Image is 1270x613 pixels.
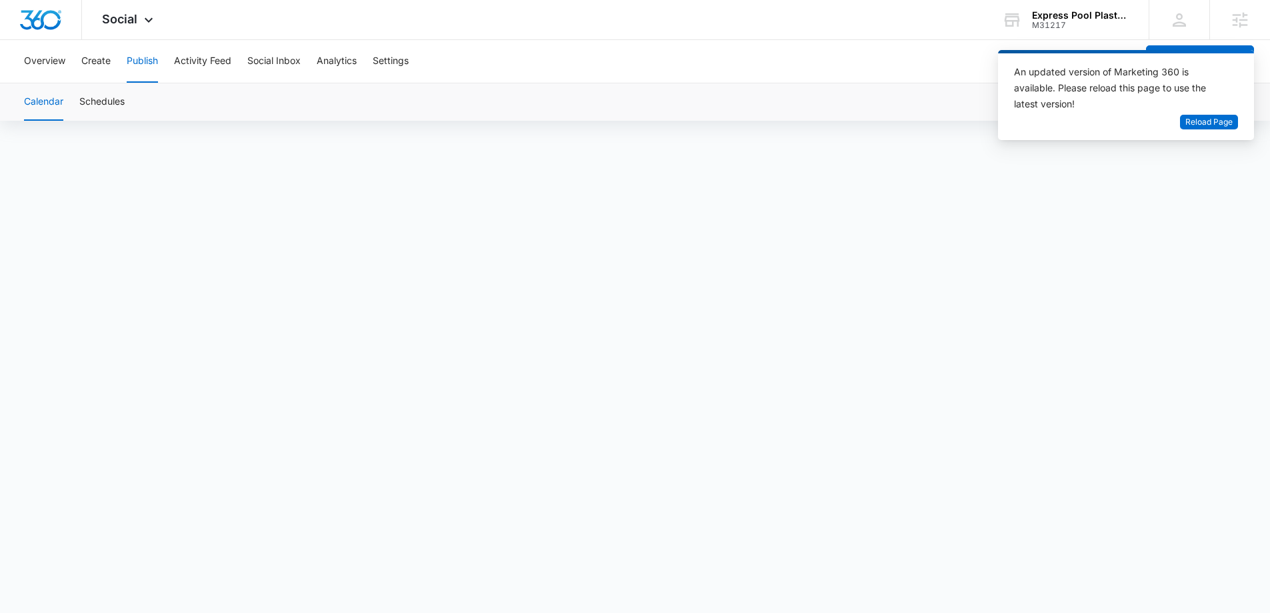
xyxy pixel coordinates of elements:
[1185,116,1233,129] span: Reload Page
[102,12,137,26] span: Social
[24,40,65,83] button: Overview
[79,83,125,121] button: Schedules
[127,40,158,83] button: Publish
[1032,10,1129,21] div: account name
[1180,115,1238,130] button: Reload Page
[1032,21,1129,30] div: account id
[247,40,301,83] button: Social Inbox
[24,83,63,121] button: Calendar
[1146,45,1254,77] button: Create a Post
[1014,64,1222,112] div: An updated version of Marketing 360 is available. Please reload this page to use the latest version!
[317,40,357,83] button: Analytics
[373,40,409,83] button: Settings
[174,40,231,83] button: Activity Feed
[81,40,111,83] button: Create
